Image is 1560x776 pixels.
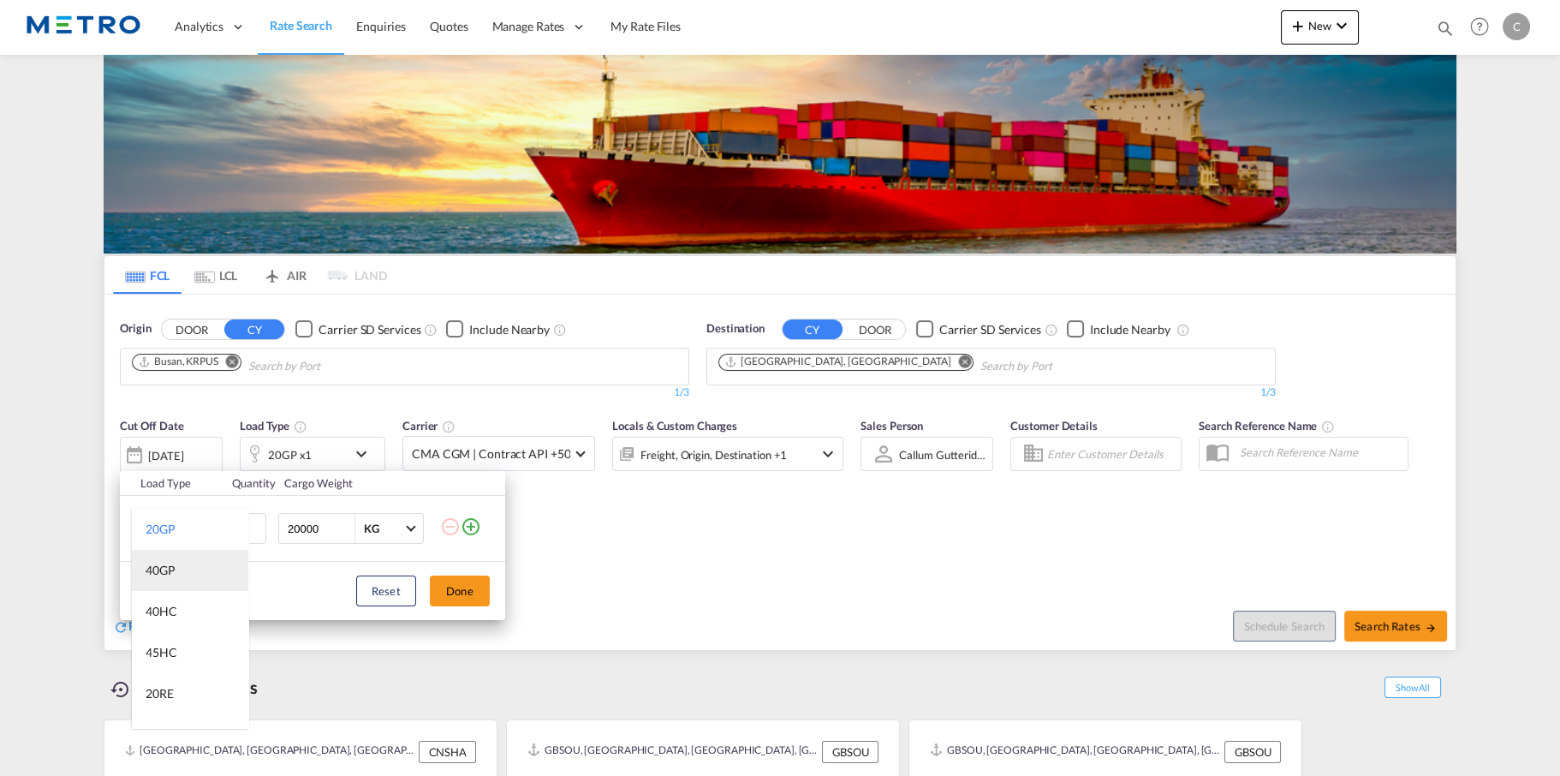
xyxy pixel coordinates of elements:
[146,562,176,579] div: 40GP
[146,644,177,661] div: 45HC
[146,603,177,620] div: 40HC
[146,685,174,702] div: 20RE
[146,726,174,743] div: 40RE
[146,521,176,538] div: 20GP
